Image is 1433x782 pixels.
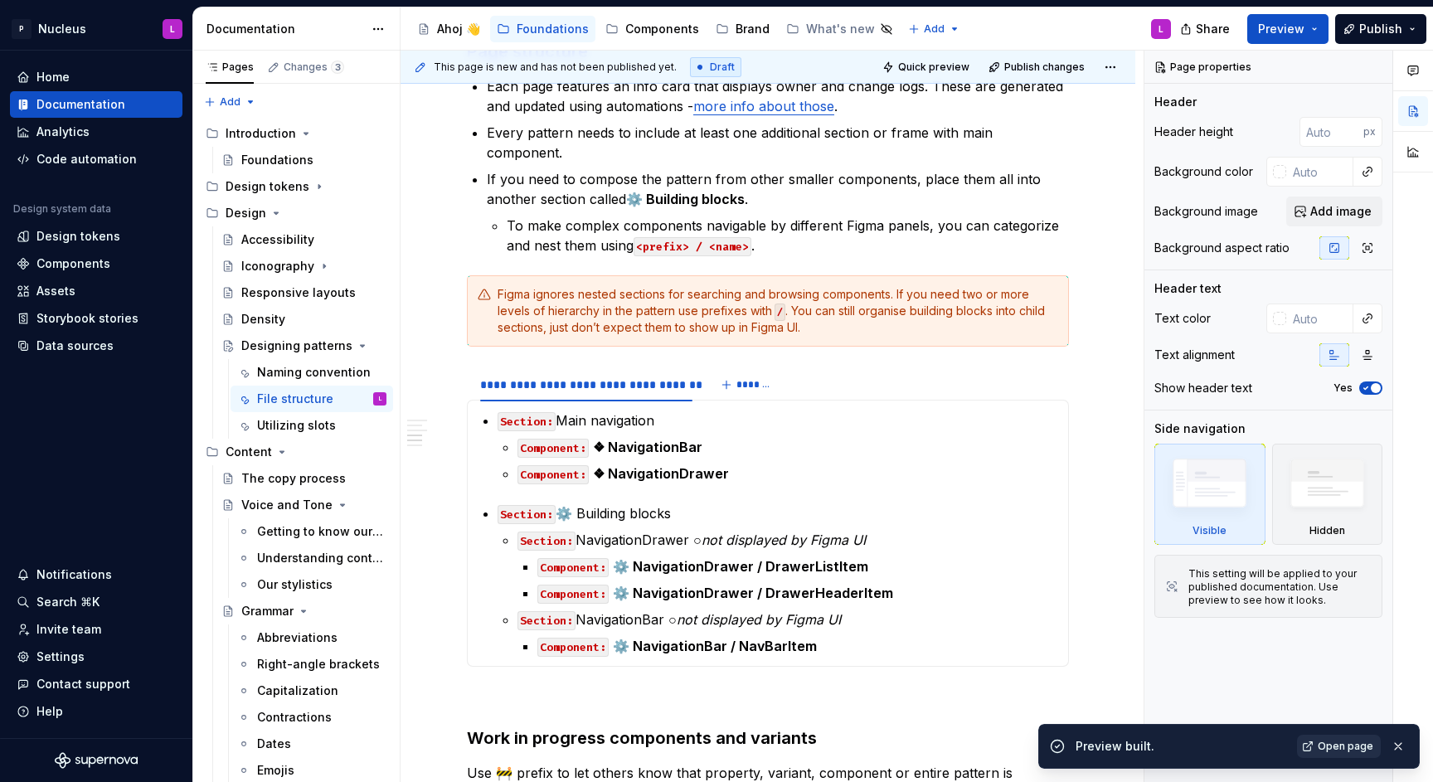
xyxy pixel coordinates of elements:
button: Contact support [10,671,182,697]
div: Visible [1154,444,1265,545]
code: Section: [498,412,556,431]
div: Components [625,21,699,37]
button: Quick preview [877,56,977,79]
strong: ⚙️ NavigationDrawer / DrawerHeaderItem [613,585,893,601]
div: L [170,22,175,36]
a: What's new [780,16,900,42]
span: This page is new and has not been published yet. [434,61,677,74]
div: Density [241,311,285,328]
a: Foundations [215,147,393,173]
div: Brand [736,21,770,37]
div: Nucleus [38,21,86,37]
a: Components [10,250,182,277]
em: not displayed by Figma UI [677,611,841,628]
a: Abbreviations [231,624,393,651]
div: Invite team [36,621,101,638]
span: Share [1196,21,1230,37]
div: Header [1154,94,1197,110]
div: Right-angle brackets [257,656,380,673]
p: Every pattern needs to include at least one additional section or frame with main component. [487,123,1069,163]
div: Data sources [36,338,114,354]
button: Share [1172,14,1241,44]
div: Dates [257,736,291,752]
a: Brand [709,16,776,42]
a: Capitalization [231,678,393,704]
div: Content [199,439,393,465]
div: Storybook stories [36,310,138,327]
div: Changes [284,61,344,74]
strong: ❖ NavigationBar [593,439,702,455]
span: Publish changes [1004,61,1085,74]
a: Invite team [10,616,182,643]
div: Voice and Tone [241,497,333,513]
div: Header height [1154,124,1233,140]
code: Component: [537,638,609,657]
button: Add [199,90,261,114]
a: Analytics [10,119,182,145]
div: Introduction [199,120,393,147]
p: px [1363,125,1376,138]
div: Design system data [13,202,111,216]
div: Emojis [257,762,294,779]
div: Home [36,69,70,85]
div: Utilizing slots [257,417,336,434]
a: File structureL [231,386,393,412]
code: Component: [517,465,589,484]
div: Capitalization [257,682,338,699]
div: Iconography [241,258,314,274]
button: Publish [1335,14,1426,44]
div: Components [36,255,110,272]
input: Auto [1299,117,1363,147]
div: P [12,19,32,39]
span: Add image [1310,203,1372,220]
span: Publish [1359,21,1402,37]
div: File structure [257,391,333,407]
div: Pages [206,61,254,74]
a: Open page [1297,735,1381,758]
div: Understanding context [257,550,383,566]
a: Grammar [215,598,393,624]
button: Help [10,698,182,725]
a: Assets [10,278,182,304]
a: Understanding context [231,545,393,571]
div: L [379,391,381,407]
a: Contractions [231,704,393,731]
svg: Supernova Logo [55,752,138,769]
code: Component: [537,558,609,577]
div: Contact support [36,676,130,692]
div: Help [36,703,63,720]
div: L [1159,22,1163,36]
span: Preview [1258,21,1304,37]
div: Text alignment [1154,347,1235,363]
div: Design tokens [36,228,120,245]
a: Naming convention [231,359,393,386]
div: Search ⌘K [36,594,100,610]
div: Accessibility [241,231,314,248]
div: Preview built. [1076,738,1287,755]
div: What's new [806,21,875,37]
a: Components [599,16,706,42]
div: Design tokens [226,178,309,195]
strong: ⚙️ NavigationDrawer / DrawerListItem [613,558,868,575]
a: Iconography [215,253,393,279]
a: Data sources [10,333,182,359]
a: Home [10,64,182,90]
span: Quick preview [898,61,969,74]
div: Introduction [226,125,296,142]
div: Getting to know our voice [257,523,383,540]
a: Designing patterns [215,333,393,359]
button: Publish changes [984,56,1092,79]
a: Responsive layouts [215,279,393,306]
p: NavigationDrawer ○ [517,530,1058,550]
a: Settings [10,644,182,670]
a: Utilizing slots [231,412,393,439]
span: Open page [1318,740,1373,753]
a: Code automation [10,146,182,172]
a: Our stylistics [231,571,393,598]
a: Storybook stories [10,305,182,332]
button: Notifications [10,561,182,588]
span: 3 [331,61,344,74]
div: Notifications [36,566,112,583]
p: ⚙️ Building blocks [498,503,1058,523]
